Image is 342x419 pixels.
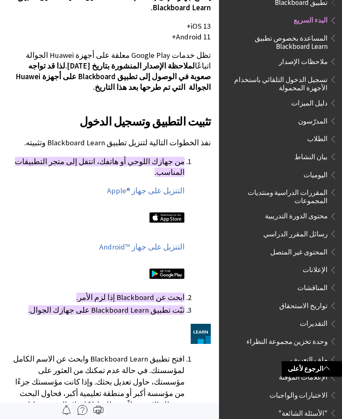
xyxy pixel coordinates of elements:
[8,137,211,148] p: نفذ الخطوات التالية لتنزيل تطبيق Blackboard Learn وتثبيته.
[229,185,328,205] span: المقررات الدراسية ومنتديات المجموعات
[290,353,328,364] span: ملف التعريف
[229,73,328,92] span: تسجيل الدخول التلقائي باستخدام الأجهزة المحمولة
[269,388,328,399] span: الاختبارات والواجبات
[279,299,328,310] span: تواريخ الاستحقاق
[149,268,185,279] img: Google Play
[8,260,185,291] a: Google Play
[28,305,185,315] mark: ثبّت تطبيق Blackboard Learn على جهازك الجوال.
[278,406,328,417] span: "الأسئلة الشائعة"
[229,31,328,50] span: المساعدة بخصوص تطبيق Blackboard Learn
[282,361,342,376] a: الرجوع لأعلى
[279,55,328,66] span: ملاحظات الإصدار
[298,114,328,125] span: المدرّسون
[107,186,185,196] a: التنزيل على جهاز Apple®‎
[297,281,328,292] span: المناقشات
[300,317,328,328] span: التقديرات
[265,209,328,220] span: محتوى الدورة التدريبية
[76,293,185,302] mark: ابحث عن Blackboard إذا لزم الأمر.
[307,132,328,143] span: الطلاب
[16,61,211,92] span: لذا قد تواجه صعوبة في الوصول إلى تطبيق Blackboard على أجهزة Huawei الجوالة التي تم طرحها بعد هذا ...
[246,334,328,346] span: وحدة تخزين مجموعة النظراء
[65,61,195,71] span: لملاحظة الإصدار المنشورة بتاريخ [DATE].
[294,150,328,161] span: بيان النشاط
[270,245,328,256] span: المحتوى غير المتصل
[294,14,328,25] span: البدء السريع
[279,371,328,382] span: الإعلامات المؤقتة
[303,263,328,274] span: الإعلانات
[263,227,328,238] span: رسائل المقرر الدراسي
[303,168,328,179] span: اليوميات
[291,96,328,107] span: دليل الميزات
[8,21,211,42] p: iOS 13+ Android 11+
[8,103,211,130] h2: تثبيت التطبيق وتسجيل الدخول
[191,324,211,344] img: Blackboard Learn App tile
[99,242,185,252] a: التنزيل على جهاز Android™‎
[62,405,71,415] img: Follow this page
[78,405,87,415] img: More help
[15,157,185,177] mark: من جهازك اللوحي أو هاتفك، انتقل إلى متجر التطبيقات المناسب.
[8,50,211,93] p: تظل خدمات Google Play معلقة على أجهزة Huawei الجوالة اتباعًا
[93,405,103,415] img: Print
[149,212,185,223] img: Apple App Store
